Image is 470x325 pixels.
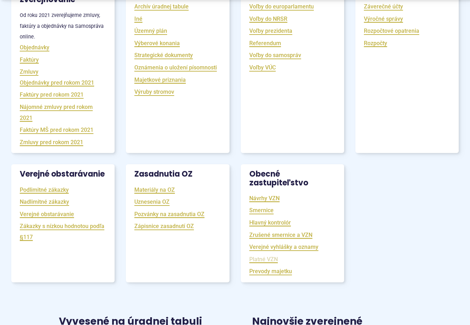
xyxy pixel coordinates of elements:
[20,43,49,51] a: Objednávky
[134,39,180,47] a: Výberové konania
[20,91,84,99] a: Faktúry pred rokom 2021
[249,255,278,263] a: Platné VZN
[249,231,312,239] a: Zrušené smernice a VZN
[20,12,104,40] small: Od roku 2021 zverejňujeme zmluvy, faktúry a objednávky na Samospráva online.
[20,126,93,134] a: Faktúry MŠ pred rokom 2021
[134,51,193,59] a: Strategické dokumenty
[134,88,174,96] a: Výruby stromov
[249,219,291,227] a: Hlavný kontrolór
[249,15,287,23] a: Voľby do NRSR
[249,63,276,72] a: Voľby VÚC
[364,15,403,23] a: Výročné správy
[364,2,403,11] a: Záverečné účty
[249,39,281,47] a: Referendum
[134,210,205,218] a: Pozvánky na zasadnutia OZ
[249,267,292,275] a: Prevody majetku
[134,186,175,194] a: Materiály na OZ
[249,27,292,35] a: Voľby prezidenta
[249,2,314,11] a: Voľby do europarlamentu
[249,206,274,214] a: Smernice
[20,56,39,64] a: Faktúry
[134,2,189,11] a: Archív úradnej tabule
[134,222,194,230] a: Zápisnice zasadnutí OZ
[134,15,142,23] a: Iné
[20,222,104,241] a: Zákazky s nízkou hodnotou podľa §117
[134,198,170,206] a: Uznesenia OZ
[20,68,38,76] a: Zmluvy
[134,76,186,84] a: Majetkové priznania
[364,27,419,35] a: Rozpočtové opatrenia
[249,243,318,251] a: Verejné vyhlášky a oznamy
[11,164,115,184] h3: Verejné obstarávanie
[20,79,94,87] a: Objednávky pred rokom 2021
[134,63,217,72] a: Oznámenia o uložení písomnosti
[134,27,167,35] a: Územný plán
[364,39,387,47] a: Rozpočty
[249,51,301,59] a: Voľby do samospráv
[20,210,74,218] a: Verejné obstarávanie
[20,103,93,122] a: Nájomné zmluvy pred rokom 2021
[126,164,229,184] h3: Zasadnutia OZ
[20,186,69,194] a: Podlimitné zákazky
[20,138,83,146] a: Zmluvy pred rokom 2021
[249,194,280,202] a: Návrhy VZN
[241,164,344,192] h3: Obecné zastupiteľstvo
[20,198,69,206] a: Nadlimitné zákazky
